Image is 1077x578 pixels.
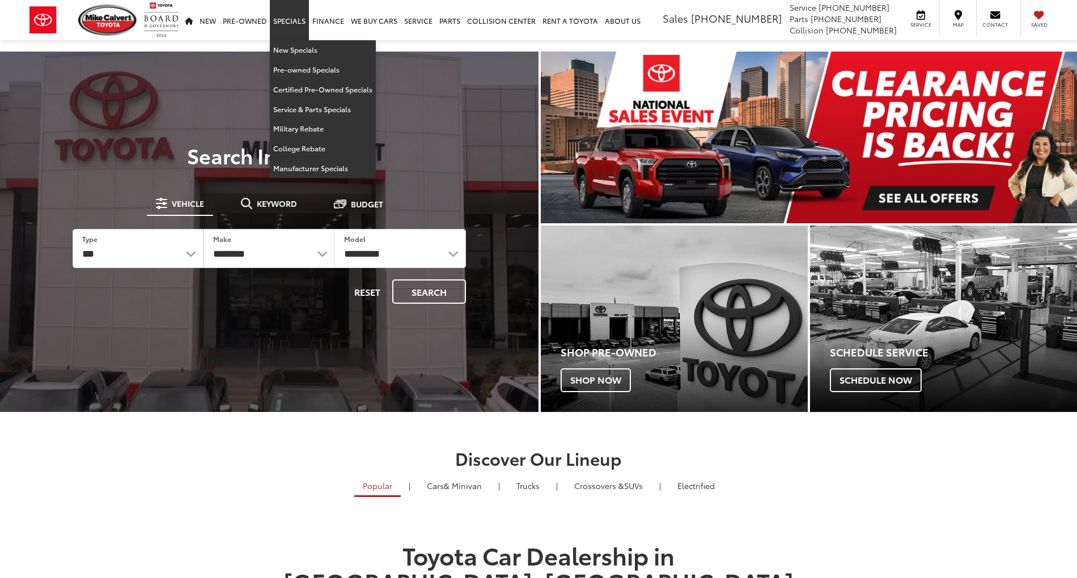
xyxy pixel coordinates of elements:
[82,234,97,244] label: Type
[444,480,482,491] span: & Minivan
[553,480,561,491] li: |
[1027,21,1051,28] span: Saved
[48,144,491,167] h3: Search Inventory
[270,100,376,120] a: Service & Parts Specials
[541,52,1077,223] img: Clearance Pricing Is Back
[139,449,938,467] h2: Discover Our Lineup
[257,199,297,207] span: Keyword
[982,21,1008,28] span: Contact
[566,476,651,495] a: SUVs
[78,5,138,36] img: Mike Calvert Toyota
[669,476,723,495] a: Electrified
[406,480,413,491] li: |
[574,480,624,491] span: Crossovers &
[908,21,934,28] span: Service
[810,226,1077,413] a: Schedule Service Schedule Now
[354,476,401,497] a: Popular
[656,480,664,491] li: |
[541,52,1077,223] section: Carousel section with vehicle pictures - may contain disclaimers.
[270,40,376,60] a: New Specials
[345,279,390,304] button: Reset
[213,234,231,244] label: Make
[418,476,490,495] a: Cars
[790,24,824,36] span: Collision
[561,347,808,358] h4: Shop Pre-Owned
[826,24,897,36] span: [PHONE_NUMBER]
[811,13,881,24] span: [PHONE_NUMBER]
[541,52,1077,223] div: carousel slide number 1 of 1
[270,119,376,139] a: Military Rebate
[945,21,970,28] span: Map
[810,226,1077,413] div: Toyota
[561,368,631,392] span: Shop Now
[830,347,1077,358] h4: Schedule Service
[270,60,376,80] a: Pre-owned Specials
[830,368,922,392] span: Schedule Now
[172,199,204,207] span: Vehicle
[508,476,548,495] a: Trucks
[392,279,466,304] button: Search
[270,159,376,178] a: Manufacturer Specials
[790,13,808,24] span: Parts
[344,234,366,244] label: Model
[691,11,782,25] span: [PHONE_NUMBER]
[790,2,816,13] span: Service
[541,226,808,413] div: Toyota
[541,226,808,413] a: Shop Pre-Owned Shop Now
[819,2,889,13] span: [PHONE_NUMBER]
[663,11,688,25] span: Sales
[270,80,376,100] a: Certified Pre-Owned Specials
[270,139,376,159] a: College Rebate
[495,480,503,491] li: |
[351,200,383,208] span: Budget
